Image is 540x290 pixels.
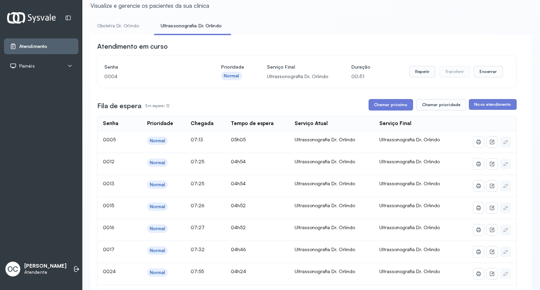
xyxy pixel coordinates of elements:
p: [PERSON_NAME] [24,263,66,269]
h4: Prioridade [221,62,244,72]
div: Normal [150,248,165,253]
div: Normal [150,270,165,275]
span: Ultrassonografia Dr. Orlindo [379,202,440,208]
div: Ultrassonografia Dr. Orlindo [295,224,369,231]
div: Serviço Atual [295,120,328,127]
span: 04h54 [231,159,246,164]
span: 07:25 [191,159,204,164]
span: Ultrassonografia Dr. Orlindo [379,137,440,142]
span: 0013 [103,180,114,186]
span: Painéis [19,63,35,69]
span: 07:25 [191,180,204,186]
span: 04h54 [231,180,246,186]
div: Normal [224,73,239,79]
span: 0005 [103,137,116,142]
span: 07:13 [191,137,203,142]
div: Tempo de espera [231,120,274,127]
button: Chamar prioridade [416,99,466,111]
a: Obstetra Dr. Orlindo [90,20,146,31]
div: Normal [150,138,165,144]
a: Ultrassonografia Dr. Orlindo [154,20,228,31]
h4: Duração [351,62,370,72]
p: Ultrassonografia Dr. Orlindo [267,72,328,81]
div: Ultrassonografia Dr. Orlindo [295,137,369,143]
span: 0017 [103,246,114,252]
div: Ultrassonografia Dr. Orlindo [295,159,369,165]
span: 07:26 [191,202,205,208]
span: 04h46 [231,246,246,252]
p: 00:51 [351,72,370,81]
h4: Senha [104,62,198,72]
button: Repetir [409,66,435,77]
img: Logotipo do estabelecimento [7,12,56,23]
p: Em espera: 12 [145,101,170,111]
div: Normal [150,226,165,232]
div: Serviço Final [379,120,411,127]
div: Ultrassonografia Dr. Orlindo [295,268,369,274]
span: 04h52 [231,202,246,208]
span: Ultrassonografia Dr. Orlindo [379,268,440,274]
button: Novo atendimento [469,99,516,110]
span: Ultrassonografia Dr. Orlindo [379,224,440,230]
h3: Fila de espera [97,101,141,111]
span: Ultrassonografia Dr. Orlindo [379,246,440,252]
div: Ultrassonografia Dr. Orlindo [295,180,369,187]
button: Chamar próximo [369,99,413,111]
div: Ultrassonografia Dr. Orlindo [295,246,369,252]
div: Normal [150,204,165,210]
span: 04h24 [231,268,246,274]
span: 07:27 [191,224,205,230]
a: Atendimento [10,43,73,50]
span: 05h05 [231,137,246,142]
span: Atendimento [19,44,47,49]
span: 04h52 [231,224,246,230]
button: Transferir [439,66,470,77]
span: Ultrassonografia Dr. Orlindo [379,180,440,186]
h4: Serviço Final [267,62,328,72]
div: Ultrassonografia Dr. Orlindo [295,202,369,209]
button: Encerrar [474,66,503,77]
p: 0004 [104,72,198,81]
span: 07:55 [191,268,204,274]
span: 0012 [103,159,114,164]
div: Chegada [191,120,214,127]
span: 07:32 [191,246,205,252]
div: Normal [150,160,165,166]
div: Prioridade [147,120,173,127]
span: 0016 [103,224,114,230]
span: Ultrassonografia Dr. Orlindo [379,159,440,164]
div: Normal [150,182,165,188]
div: Visualize e gerencie os pacientes da sua clínica [90,2,209,9]
span: 0024 [103,268,116,274]
h3: Atendimento em curso [97,42,168,51]
p: Atendente [24,269,66,275]
span: 0015 [103,202,114,208]
div: Senha [103,120,118,127]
